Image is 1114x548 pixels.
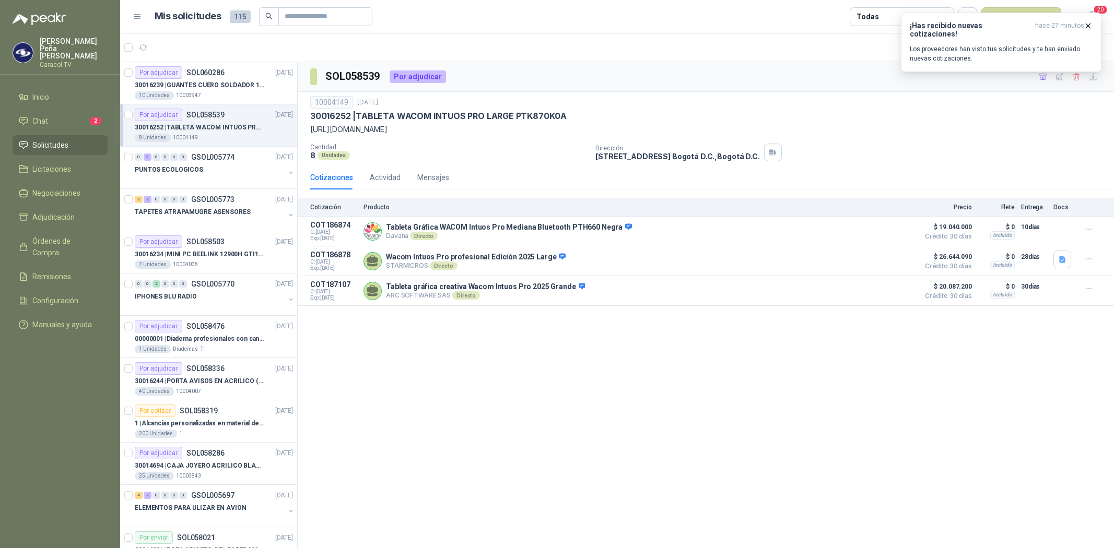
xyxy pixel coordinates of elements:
div: Directo [452,291,480,300]
p: [DATE] [275,533,293,543]
button: Nueva solicitud [981,7,1061,26]
a: Por cotizarSOL058319[DATE] 1 |Alcancías personalizadas en material de cerámica (VER ADJUNTO)200 U... [120,400,297,443]
p: 30016244 | PORTA AVISOS EN ACRILICO (En el adjunto mas informacion) [135,376,265,386]
p: 30016252 | TABLETA WACOM INTUOS PRO LARGE PTK870K0A [135,123,265,133]
div: Incluido [990,261,1015,269]
p: Caracol TV [40,62,108,68]
p: Entrega [1021,204,1047,211]
div: 0 [161,153,169,161]
p: IPHONES BLU RADIO [135,292,197,302]
a: Remisiones [13,267,108,287]
span: Solicitudes [32,139,68,151]
div: 3 [144,153,151,161]
div: 40 Unidades [135,387,174,396]
p: [DATE] [275,321,293,331]
div: 0 [161,280,169,288]
span: C: [DATE] [310,229,357,235]
div: 25 Unidades [135,472,174,480]
div: 0 [153,492,160,499]
div: Por enviar [135,531,173,544]
a: Configuración [13,291,108,311]
p: GSOL005773 [191,196,234,203]
span: $ 26.644.090 [920,251,972,263]
div: Directo [410,232,438,240]
div: Actividad [370,172,401,183]
p: SOL058503 [186,238,225,245]
p: Davana [386,232,632,240]
a: 0 3 0 0 0 0 GSOL005774[DATE] PUNTOS ECOLOGICOS [135,151,295,184]
p: GSOL005770 [191,280,234,288]
p: [DATE] [357,98,378,108]
p: 1 [179,430,182,438]
div: Todas [857,11,878,22]
p: PUNTOS ECOLOGICOS [135,165,203,175]
div: 0 [170,196,178,203]
div: 0 [179,280,187,288]
a: Inicio [13,87,108,107]
div: Mensajes [417,172,449,183]
h1: Mis solicitudes [155,9,221,24]
a: Por adjudicarSOL058476[DATE] 00000001 |Diadema profesionales con cancelación de ruido en micrófon... [120,316,297,358]
div: 1 Unidades [135,345,171,353]
p: [STREET_ADDRESS] Bogotá D.C. , Bogotá D.C. [595,152,759,161]
p: [DATE] [275,110,293,120]
a: Licitaciones [13,159,108,179]
span: Chat [32,115,48,127]
span: Adjudicación [32,211,75,223]
div: 2 [135,196,143,203]
div: 0 [135,153,143,161]
div: 0 [144,280,151,288]
p: [DATE] [275,491,293,501]
button: 20 [1083,7,1101,26]
p: 10003843 [176,472,201,480]
div: Directo [430,261,458,270]
h3: ¡Has recibido nuevas cotizaciones! [910,21,1031,38]
span: Crédito 30 días [920,233,972,240]
p: TAPETES ATRAPAMUGRE ASENSORES [135,207,251,217]
p: Flete [978,204,1015,211]
div: Por adjudicar [135,447,182,459]
p: 10 días [1021,221,1047,233]
p: 30016239 | GUANTES CUERO SOLDADOR 14 STEEL PRO SAFE(ADJUNTO FICHA TECNIC) [135,80,265,90]
p: Tableta gráfica creativa Wacom Intuos Pro 2025 Grande [386,282,585,292]
div: Por cotizar [135,404,175,417]
div: 2 [144,196,151,203]
span: C: [DATE] [310,259,357,265]
span: $ 20.087.200 [920,280,972,293]
p: [DATE] [275,279,293,289]
p: SOL058539 [186,111,225,118]
p: Dirección [595,145,759,152]
p: Cotización [310,204,357,211]
div: 0 [135,280,143,288]
div: 2 [153,280,160,288]
div: 0 [161,196,169,203]
span: C: [DATE] [310,289,357,295]
span: Licitaciones [32,163,71,175]
a: Manuales y ayuda [13,315,108,335]
p: 28 días [1021,251,1047,263]
a: Negociaciones [13,183,108,203]
p: ARC SOFTWARE SAS [386,291,585,300]
p: Docs [1053,204,1074,211]
a: Solicitudes [13,135,108,155]
p: 10004007 [176,387,201,396]
span: 115 [230,10,251,23]
p: 30016234 | MINI PC BEELINK 12900H GTI12 I9 [135,249,265,259]
p: 30 días [1021,280,1047,293]
h3: SOL058539 [325,68,381,85]
span: 20 [1093,5,1108,15]
a: 4 2 0 0 0 0 GSOL005697[DATE] ELEMENTOS PARA ULIZAR EN AVION [135,489,295,522]
div: 200 Unidades [135,430,177,438]
p: [PERSON_NAME] Peña [PERSON_NAME] [40,38,108,59]
p: [DATE] [275,152,293,162]
div: Incluido [990,291,1015,299]
p: GSOL005697 [191,492,234,499]
a: Por adjudicarSOL058286[DATE] 30014694 |CAJA JOYERO ACRILICO BLANCO OPAL (En el adjunto mas detall... [120,443,297,485]
p: $ 0 [978,221,1015,233]
p: SOL058476 [186,323,225,330]
div: Por adjudicar [135,362,182,375]
a: Por adjudicarSOL058336[DATE] 30016244 |PORTA AVISOS EN ACRILICO (En el adjunto mas informacion)40... [120,358,297,400]
a: Adjudicación [13,207,108,227]
div: 10004149 [310,96,353,109]
div: Por adjudicar [390,70,446,83]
